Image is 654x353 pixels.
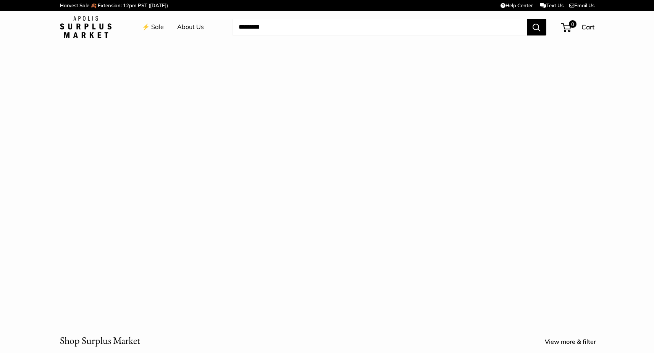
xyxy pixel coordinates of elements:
span: Cart [581,23,594,31]
a: Email Us [569,2,594,8]
input: Search... [233,19,527,35]
button: Search [527,19,546,35]
a: About Us [177,21,204,33]
a: 0 Cart [562,21,594,33]
img: Apolis: Surplus Market [60,16,111,38]
a: View more & filter [545,336,604,348]
span: 0 [568,20,576,28]
a: ⚡️ Sale [142,21,164,33]
a: Help Center [501,2,533,8]
h2: Shop Surplus Market [60,333,140,348]
a: Text Us [540,2,563,8]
